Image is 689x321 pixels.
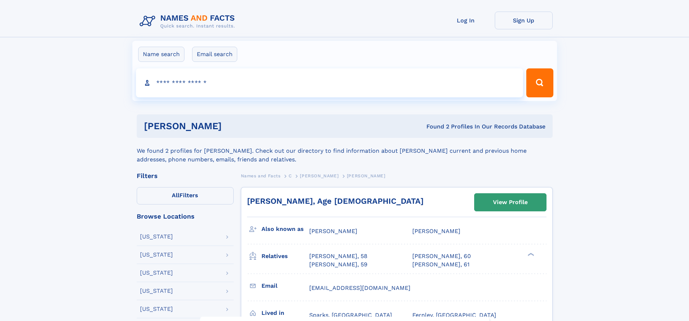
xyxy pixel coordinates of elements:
img: Logo Names and Facts [137,12,241,31]
h3: Email [261,280,309,292]
label: Email search [192,47,237,62]
div: [US_STATE] [140,270,173,276]
a: [PERSON_NAME], Age [DEMOGRAPHIC_DATA] [247,197,424,206]
a: [PERSON_NAME] [300,171,339,180]
span: [EMAIL_ADDRESS][DOMAIN_NAME] [309,284,411,291]
input: search input [136,68,523,97]
div: Found 2 Profiles In Our Records Database [324,123,545,131]
a: View Profile [475,194,546,211]
span: [PERSON_NAME] [347,173,386,178]
div: ❯ [526,252,535,257]
span: [PERSON_NAME] [300,173,339,178]
a: Names and Facts [241,171,281,180]
div: We found 2 profiles for [PERSON_NAME]. Check out our directory to find information about [PERSON_... [137,138,553,164]
h3: Also known as [261,223,309,235]
span: [PERSON_NAME] [412,228,460,235]
h3: Lived in [261,307,309,319]
span: C [289,173,292,178]
a: Log In [437,12,495,29]
div: Filters [137,173,234,179]
span: [PERSON_NAME] [309,228,357,235]
span: All [172,192,179,199]
div: [US_STATE] [140,306,173,312]
label: Name search [138,47,184,62]
div: View Profile [493,194,528,211]
div: [US_STATE] [140,234,173,240]
a: [PERSON_NAME], 60 [412,252,471,260]
div: [US_STATE] [140,288,173,294]
h3: Relatives [261,250,309,262]
span: Sparks, [GEOGRAPHIC_DATA] [309,312,392,318]
span: Fernley, [GEOGRAPHIC_DATA] [412,312,496,318]
button: Search Button [526,68,553,97]
a: [PERSON_NAME], 59 [309,261,367,269]
label: Filters [137,187,234,204]
div: [US_STATE] [140,252,173,258]
a: [PERSON_NAME], 61 [412,261,469,269]
a: [PERSON_NAME], 58 [309,252,367,260]
div: Browse Locations [137,213,234,220]
h1: [PERSON_NAME] [144,122,324,131]
a: Sign Up [495,12,553,29]
a: C [289,171,292,180]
